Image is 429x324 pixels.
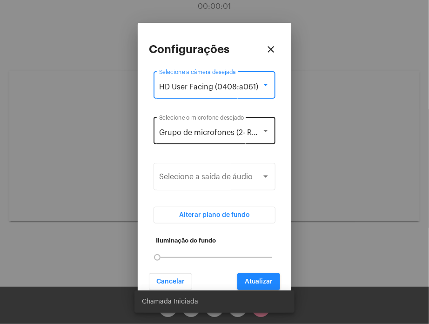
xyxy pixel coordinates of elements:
[265,44,276,55] mat-icon: close
[179,212,250,218] span: Alterar plano de fundo
[142,297,198,306] span: Chamada Iniciada
[245,278,273,285] span: Atualizar
[149,43,229,55] h2: Configurações
[237,273,280,290] button: Atualizar
[156,237,273,244] h5: Iluminação do fundo
[154,207,275,223] button: Alterar plano de fundo
[159,83,258,91] span: HD User Facing (0408:a061)
[156,278,185,285] span: Cancelar
[159,129,307,136] span: Grupo de microfones (2- Realtek(R) Audio)
[149,273,192,290] button: Cancelar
